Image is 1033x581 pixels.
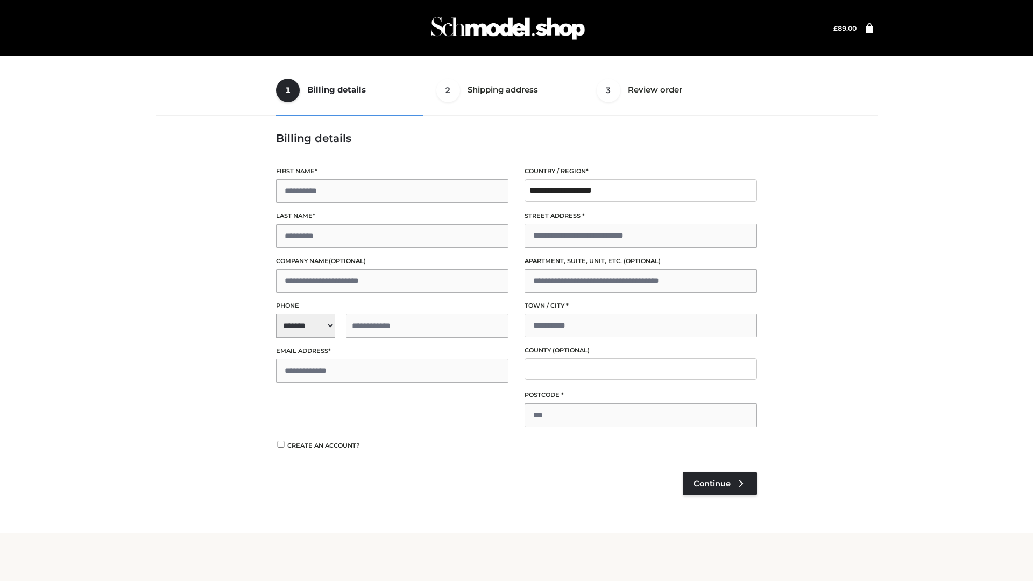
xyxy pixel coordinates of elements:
[694,479,731,488] span: Continue
[276,211,508,221] label: Last name
[624,257,661,265] span: (optional)
[276,301,508,311] label: Phone
[683,472,757,495] a: Continue
[329,257,366,265] span: (optional)
[276,166,508,176] label: First name
[525,301,757,311] label: Town / City
[276,346,508,356] label: Email address
[525,390,757,400] label: Postcode
[553,346,590,354] span: (optional)
[833,24,838,32] span: £
[833,24,857,32] a: £89.00
[525,166,757,176] label: Country / Region
[833,24,857,32] bdi: 89.00
[276,132,757,145] h3: Billing details
[525,345,757,356] label: County
[427,7,589,49] img: Schmodel Admin 964
[276,441,286,448] input: Create an account?
[525,211,757,221] label: Street address
[276,256,508,266] label: Company name
[287,442,360,449] span: Create an account?
[525,256,757,266] label: Apartment, suite, unit, etc.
